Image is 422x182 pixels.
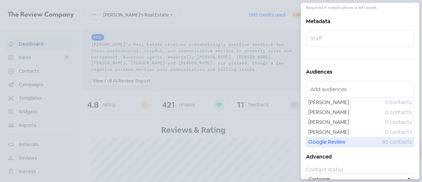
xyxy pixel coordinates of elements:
[308,138,382,146] span: Google Review
[308,128,385,136] span: [PERSON_NAME]
[306,166,414,174] div: Contact status
[306,5,377,11] small: Required if mobile phone is left blank.
[306,152,414,162] h5: Advanced
[310,84,411,94] input: Add audiences
[308,98,385,106] span: [PERSON_NAME]
[385,98,412,106] span: 0 contacts
[385,108,412,116] span: 0 contacts
[306,17,414,26] h5: Metadata
[308,108,385,116] span: [PERSON_NAME]
[385,118,412,126] span: 0 contacts
[306,30,414,47] input: Staff
[308,118,385,126] span: [PERSON_NAME]
[385,128,412,136] span: 0 contacts
[382,138,412,146] span: 80 contacts
[306,67,414,77] h5: Audiences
